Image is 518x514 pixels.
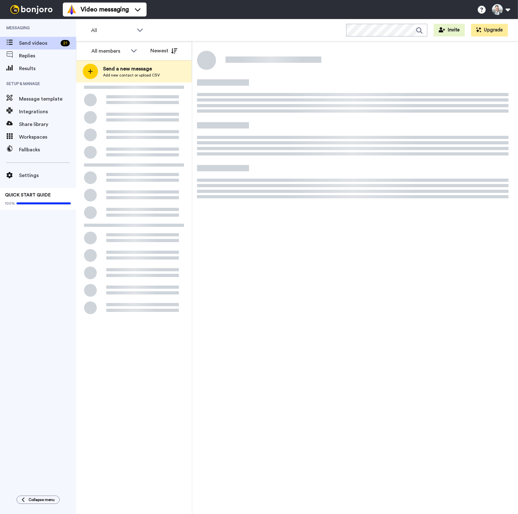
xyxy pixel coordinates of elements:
span: Workspaces [19,133,76,141]
span: All [91,27,134,34]
span: Add new contact or upload CSV [103,73,160,78]
span: 100% [5,201,15,206]
span: Collapse menu [29,497,55,502]
span: Settings [19,172,76,179]
span: Integrations [19,108,76,115]
span: QUICK START GUIDE [5,193,51,197]
span: Results [19,65,76,72]
button: Upgrade [471,24,508,36]
span: Share library [19,121,76,128]
div: 21 [61,40,70,46]
span: Replies [19,52,76,60]
div: All members [91,47,128,55]
span: Send a new message [103,65,160,73]
span: Fallbacks [19,146,76,154]
span: Video messaging [81,5,129,14]
span: Message template [19,95,76,103]
button: Collapse menu [16,496,60,504]
img: vm-color.svg [67,4,77,15]
button: Newest [146,44,182,57]
img: bj-logo-header-white.svg [8,5,55,14]
span: Send videos [19,39,58,47]
button: Invite [434,24,465,36]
